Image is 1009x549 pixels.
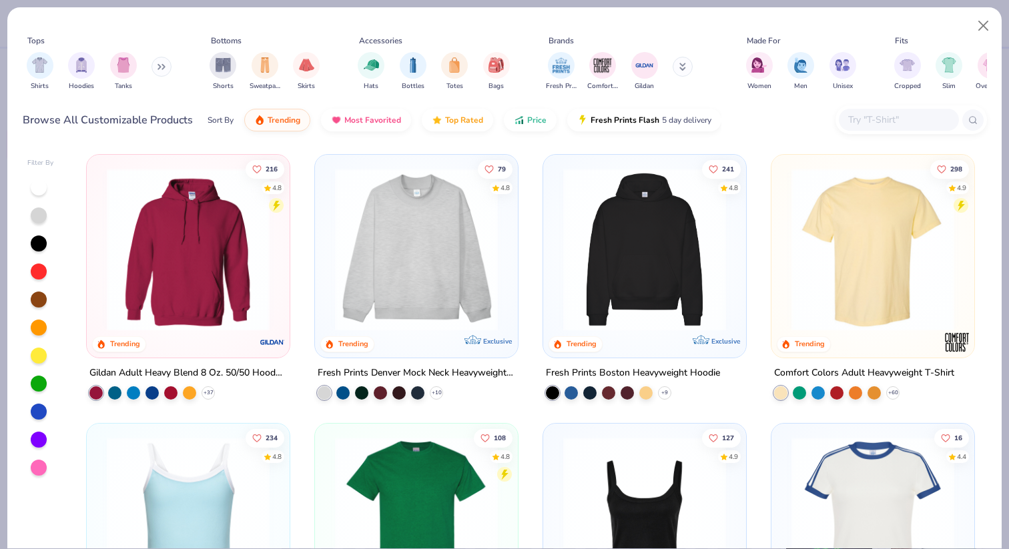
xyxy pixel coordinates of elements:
span: 241 [722,165,734,172]
img: Gildan Image [635,55,655,75]
button: filter button [587,52,618,91]
button: Like [246,428,285,447]
button: filter button [829,52,856,91]
img: flash.gif [577,115,588,125]
div: filter for Shorts [210,52,236,91]
img: a90f7c54-8796-4cb2-9d6e-4e9644cfe0fe [504,168,681,331]
div: filter for Men [787,52,814,91]
span: Tanks [115,81,132,91]
span: Bags [488,81,504,91]
span: Totes [446,81,463,91]
img: Shorts Image [216,57,231,73]
span: 216 [266,165,278,172]
img: most_fav.gif [331,115,342,125]
div: Accessories [359,35,402,47]
span: 79 [498,165,506,172]
span: 5 day delivery [662,113,711,128]
div: filter for Sweatpants [250,52,280,91]
button: filter button [358,52,384,91]
div: Fresh Prints Denver Mock Neck Heavyweight Sweatshirt [318,365,515,382]
button: Like [246,159,285,178]
button: Like [702,159,741,178]
div: filter for Bottles [400,52,426,91]
button: filter button [441,52,468,91]
span: Unisex [833,81,853,91]
img: Totes Image [447,57,462,73]
div: filter for Gildan [631,52,658,91]
div: filter for Skirts [293,52,320,91]
span: Hoodies [69,81,94,91]
img: Sweatpants Image [258,57,272,73]
span: Trending [268,115,300,125]
div: 4.8 [500,452,510,462]
img: d4a37e75-5f2b-4aef-9a6e-23330c63bbc0 [732,168,908,331]
img: Skirts Image [299,57,314,73]
button: Most Favorited [321,109,411,131]
div: 4.8 [273,452,282,462]
span: 16 [954,434,962,441]
img: Fresh Prints Image [551,55,571,75]
div: filter for Hats [358,52,384,91]
button: filter button [787,52,814,91]
button: filter button [250,52,280,91]
button: filter button [27,52,53,91]
div: filter for Oversized [976,52,1006,91]
button: filter button [293,52,320,91]
span: Shorts [213,81,234,91]
div: 4.8 [500,183,510,193]
button: filter button [631,52,658,91]
span: Skirts [298,81,315,91]
span: Oversized [976,81,1006,91]
span: Price [527,115,547,125]
span: Hats [364,81,378,91]
div: filter for Fresh Prints [546,52,577,91]
div: 4.9 [957,183,966,193]
span: Top Rated [445,115,483,125]
div: Bottoms [211,35,242,47]
img: Tanks Image [116,57,131,73]
img: Oversized Image [983,57,998,73]
div: Fits [895,35,908,47]
button: filter button [546,52,577,91]
img: Men Image [793,57,808,73]
button: filter button [746,52,773,91]
span: Fresh Prints [546,81,577,91]
span: + 60 [888,389,898,397]
img: Bottles Image [406,57,420,73]
div: 4.8 [729,183,738,193]
button: filter button [894,52,921,91]
span: 127 [722,434,734,441]
img: TopRated.gif [432,115,442,125]
span: Sweatpants [250,81,280,91]
button: filter button [210,52,236,91]
img: Comfort Colors Image [593,55,613,75]
span: Comfort Colors [587,81,618,91]
img: Hoodies Image [74,57,89,73]
img: 91acfc32-fd48-4d6b-bdad-a4c1a30ac3fc [557,168,733,331]
span: + 9 [661,389,668,397]
button: filter button [110,52,137,91]
button: filter button [936,52,962,91]
img: 01756b78-01f6-4cc6-8d8a-3c30c1a0c8ac [100,168,276,331]
div: filter for Hoodies [68,52,95,91]
div: Gildan Adult Heavy Blend 8 Oz. 50/50 Hooded Sweatshirt [89,365,287,382]
span: Men [794,81,807,91]
img: Comfort Colors logo [943,329,970,356]
span: 234 [266,434,278,441]
span: Shirts [31,81,49,91]
span: Most Favorited [344,115,401,125]
button: Like [478,159,513,178]
img: f5d85501-0dbb-4ee4-b115-c08fa3845d83 [328,168,504,331]
img: Gildan logo [259,329,286,356]
div: Sort By [208,114,234,126]
input: Try "T-Shirt" [847,112,950,127]
span: 108 [494,434,506,441]
span: + 10 [432,389,442,397]
button: Like [930,159,969,178]
div: Tops [27,35,45,47]
div: 4.4 [957,452,966,462]
img: Hats Image [364,57,379,73]
button: Close [971,13,996,39]
button: Trending [244,109,310,131]
button: filter button [68,52,95,91]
